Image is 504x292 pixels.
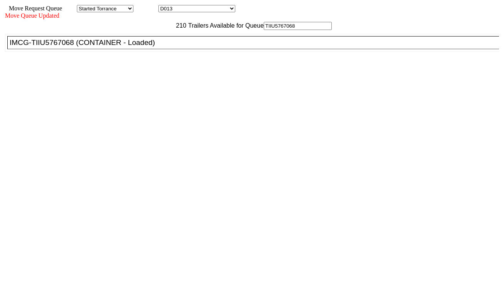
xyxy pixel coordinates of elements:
span: Area [63,5,75,12]
span: Move Queue Updated [5,12,59,19]
span: 210 [172,22,186,29]
span: Location [135,5,157,12]
input: Filter Available Trailers [264,22,332,30]
span: Trailers Available for Queue [186,22,264,29]
div: IMCG-TIIU5767068 (CONTAINER - Loaded) [10,38,504,47]
span: Move Request Queue [5,5,62,12]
